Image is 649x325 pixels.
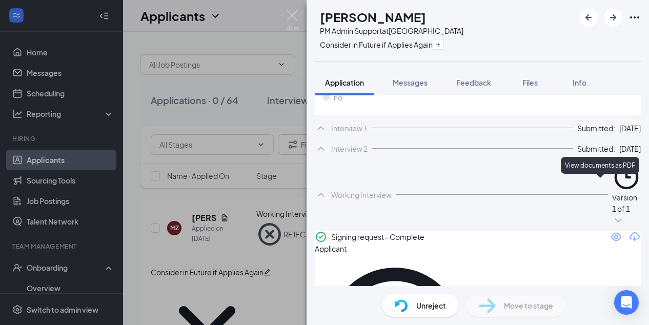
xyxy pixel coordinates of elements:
div: Version 1 of 1 [612,192,641,214]
svg: ChevronUp [315,189,327,201]
div: PM Admin Support at [GEOGRAPHIC_DATA] [320,26,463,36]
span: Submitted: [577,123,615,134]
svg: ChevronUp [315,143,327,155]
span: Unreject [416,300,446,311]
div: Open Intercom Messenger [614,290,639,315]
span: [DATE] [619,143,641,154]
span: Info [573,78,586,87]
svg: ArrowLeftNew [582,11,595,24]
span: Consider in Future if Applies Again [320,40,433,49]
div: Interview 2 [331,144,368,154]
svg: Ellipses [628,11,641,24]
span: no [334,92,342,103]
svg: Plus [435,42,441,48]
span: Messages [393,78,428,87]
span: Feedback [456,78,491,87]
svg: ChevronUp [315,122,327,134]
button: Plus [433,39,444,50]
span: Files [522,78,538,87]
span: [DATE] [619,123,641,134]
svg: CheckmarkCircle [315,231,327,243]
div: Signing request - Complete [331,231,424,242]
div: View documents as PDF [561,157,639,174]
svg: Download [628,231,641,243]
div: Interview 1 [331,123,368,133]
svg: ChevronDown [612,214,624,227]
button: ArrowRight [604,8,622,27]
div: Working Interview [331,190,392,200]
span: Move to stage [504,300,553,311]
button: ArrowLeftNew [579,8,598,27]
svg: Eye [610,231,622,243]
span: Application [325,78,364,87]
svg: ArrowRight [607,11,619,24]
span: Submitted: [577,143,615,154]
h1: [PERSON_NAME] [320,8,426,26]
div: Applicant [315,243,641,254]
